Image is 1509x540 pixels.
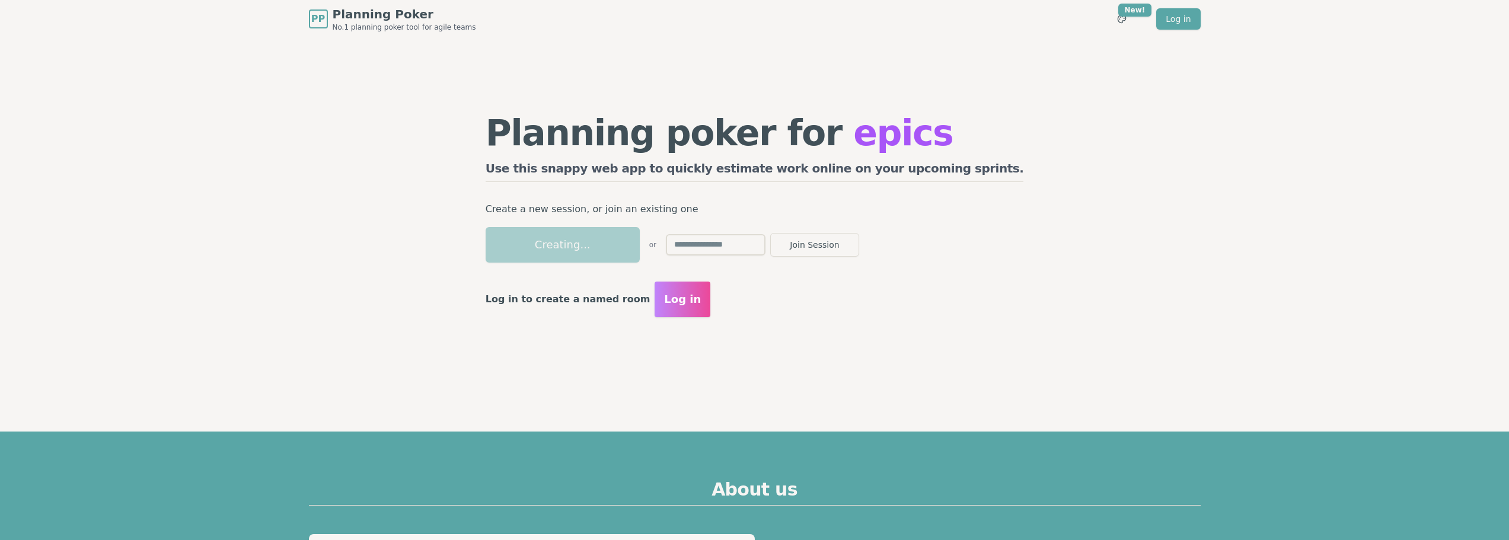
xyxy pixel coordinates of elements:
[333,23,476,32] span: No.1 planning poker tool for agile teams
[486,201,1024,218] p: Create a new session, or join an existing one
[664,291,701,308] span: Log in
[486,291,650,308] p: Log in to create a named room
[853,112,953,154] span: epics
[333,6,476,23] span: Planning Poker
[1156,8,1200,30] a: Log in
[309,479,1201,506] h2: About us
[1111,8,1132,30] button: New!
[311,12,325,26] span: PP
[486,160,1024,182] h2: Use this snappy web app to quickly estimate work online on your upcoming sprints.
[655,282,710,317] button: Log in
[770,233,859,257] button: Join Session
[1118,4,1152,17] div: New!
[309,6,476,32] a: PPPlanning PokerNo.1 planning poker tool for agile teams
[649,240,656,250] span: or
[486,115,1024,151] h1: Planning poker for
